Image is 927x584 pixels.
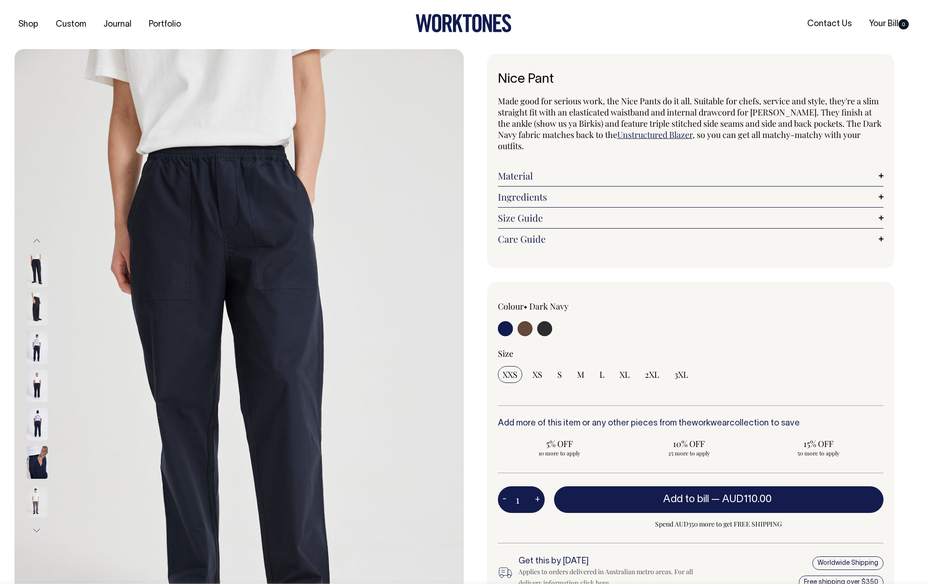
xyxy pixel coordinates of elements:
[498,419,883,428] h6: Add more of this item or any other pieces from the collection to save
[503,438,617,449] span: 5% OFF
[761,438,876,449] span: 15% OFF
[100,17,135,32] a: Journal
[498,212,883,224] a: Size Guide
[27,408,48,440] img: dark-navy
[27,254,48,287] img: dark-navy
[617,129,693,140] a: Unstructured Blazer
[27,484,48,517] img: charcoal
[533,369,542,380] span: XS
[595,366,609,383] input: L
[498,233,883,245] a: Care Guide
[553,366,567,383] input: S
[898,19,909,29] span: 0
[645,369,659,380] span: 2XL
[711,495,774,504] span: —
[722,495,772,504] span: AUD110.00
[528,366,547,383] input: XS
[524,301,527,312] span: •
[557,369,562,380] span: S
[498,490,511,509] button: -
[803,16,855,32] a: Contact Us
[498,95,882,140] span: Made good for serious work, the Nice Pants do it all. Suitable for chefs, service and style, they...
[498,170,883,181] a: Material
[865,16,912,32] a: Your Bill0
[627,435,751,460] input: 10% OFF 25 more to apply
[674,369,688,380] span: 3XL
[498,435,622,460] input: 5% OFF 10 more to apply
[529,301,569,312] label: Dark Navy
[632,449,746,457] span: 25 more to apply
[30,231,44,252] button: Previous
[632,438,746,449] span: 10% OFF
[27,369,48,402] img: dark-navy
[761,449,876,457] span: 50 more to apply
[30,520,44,541] button: Next
[640,366,664,383] input: 2XL
[670,366,693,383] input: 3XL
[615,366,635,383] input: XL
[15,17,42,32] a: Shop
[498,129,861,151] span: , so you can get all matchy-matchy with your outfits.
[52,17,90,32] a: Custom
[530,490,545,509] button: +
[757,435,881,460] input: 15% OFF 50 more to apply
[498,301,652,312] div: Colour
[27,293,48,325] img: dark-navy
[498,366,522,383] input: XXS
[518,557,708,566] h6: Get this by [DATE]
[498,348,883,359] div: Size
[554,519,883,530] span: Spend AUD350 more to get FREE SHIPPING
[599,369,605,380] span: L
[503,369,518,380] span: XXS
[27,446,48,479] img: dark-navy
[692,419,730,427] a: workwear
[620,369,630,380] span: XL
[663,495,709,504] span: Add to bill
[498,191,883,202] a: Ingredients
[27,331,48,364] img: dark-navy
[577,369,584,380] span: M
[145,17,185,32] a: Portfolio
[572,366,589,383] input: M
[498,72,883,87] h1: Nice Pant
[503,449,617,457] span: 10 more to apply
[554,486,883,512] button: Add to bill —AUD110.00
